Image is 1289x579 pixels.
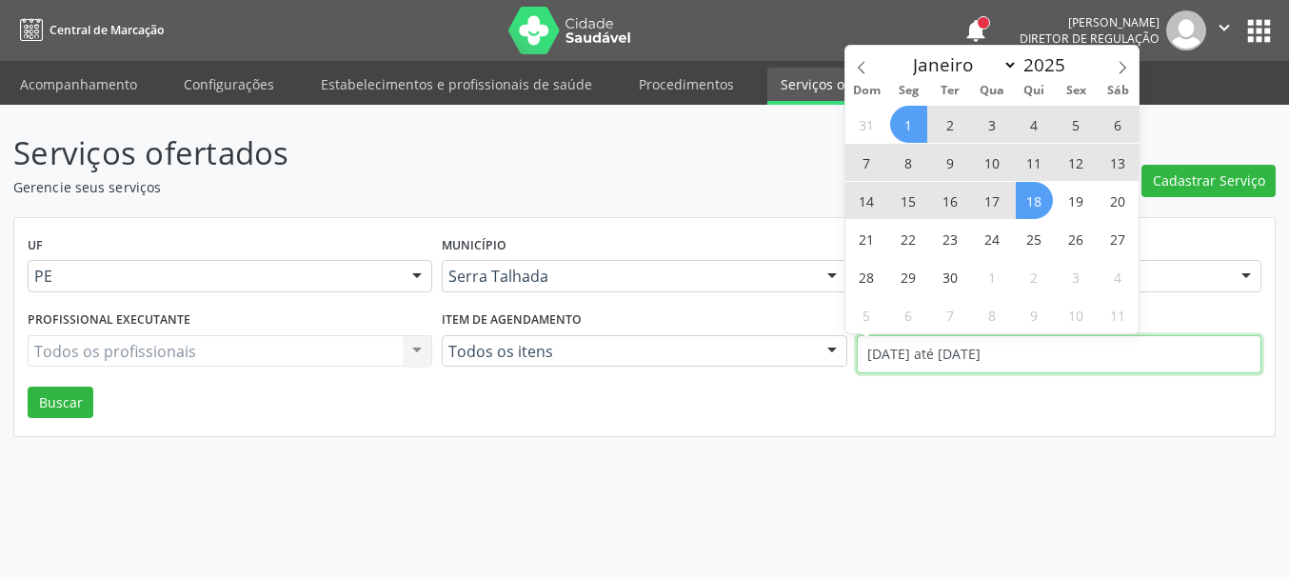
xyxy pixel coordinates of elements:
[1100,182,1137,219] span: Setembro 20, 2025
[34,267,393,286] span: PE
[1020,14,1160,30] div: [PERSON_NAME]
[890,106,927,143] span: Setembro 1, 2025
[442,231,506,261] label: Município
[625,68,747,101] a: Procedimentos
[974,182,1011,219] span: Setembro 17, 2025
[932,106,969,143] span: Setembro 2, 2025
[28,306,190,335] label: Profissional executante
[1214,17,1235,38] i: 
[1100,144,1137,181] span: Setembro 13, 2025
[848,182,885,219] span: Setembro 14, 2025
[28,231,43,261] label: UF
[1100,296,1137,333] span: Outubro 11, 2025
[845,85,887,97] span: Dom
[974,220,1011,257] span: Setembro 24, 2025
[1016,258,1053,295] span: Outubro 2, 2025
[932,220,969,257] span: Setembro 23, 2025
[1058,144,1095,181] span: Setembro 12, 2025
[442,306,582,335] label: Item de agendamento
[848,296,885,333] span: Outubro 5, 2025
[887,85,929,97] span: Seg
[767,68,911,105] a: Serviços ofertados
[974,144,1011,181] span: Setembro 10, 2025
[448,267,807,286] span: Serra Talhada
[1100,106,1137,143] span: Setembro 6, 2025
[1153,170,1265,190] span: Cadastrar Serviço
[28,387,93,419] button: Buscar
[1058,296,1095,333] span: Outubro 10, 2025
[1206,10,1242,50] button: 
[932,258,969,295] span: Setembro 30, 2025
[848,144,885,181] span: Setembro 7, 2025
[13,177,897,197] p: Gerencie seus serviços
[1141,165,1276,197] button: Cadastrar Serviço
[1055,85,1097,97] span: Sex
[1013,85,1055,97] span: Qui
[962,17,989,44] button: notifications
[890,144,927,181] span: Setembro 8, 2025
[1058,106,1095,143] span: Setembro 5, 2025
[904,51,1019,78] select: Month
[932,296,969,333] span: Outubro 7, 2025
[1058,258,1095,295] span: Outubro 3, 2025
[448,342,807,361] span: Todos os itens
[932,144,969,181] span: Setembro 9, 2025
[1016,182,1053,219] span: Setembro 18, 2025
[1100,220,1137,257] span: Setembro 27, 2025
[974,296,1011,333] span: Outubro 8, 2025
[170,68,288,101] a: Configurações
[1020,30,1160,47] span: Diretor de regulação
[1242,14,1276,48] button: apps
[1016,106,1053,143] span: Setembro 4, 2025
[890,220,927,257] span: Setembro 22, 2025
[1166,10,1206,50] img: img
[857,335,1261,373] input: Selecione um intervalo
[1016,220,1053,257] span: Setembro 25, 2025
[929,85,971,97] span: Ter
[13,130,897,177] p: Serviços ofertados
[848,220,885,257] span: Setembro 21, 2025
[50,22,164,38] span: Central de Marcação
[1100,258,1137,295] span: Outubro 4, 2025
[307,68,605,101] a: Estabelecimentos e profissionais de saúde
[13,14,164,46] a: Central de Marcação
[848,258,885,295] span: Setembro 28, 2025
[7,68,150,101] a: Acompanhamento
[974,258,1011,295] span: Outubro 1, 2025
[1058,182,1095,219] span: Setembro 19, 2025
[890,258,927,295] span: Setembro 29, 2025
[1016,144,1053,181] span: Setembro 11, 2025
[848,106,885,143] span: Agosto 31, 2025
[1097,85,1139,97] span: Sáb
[932,182,969,219] span: Setembro 16, 2025
[1016,296,1053,333] span: Outubro 9, 2025
[890,182,927,219] span: Setembro 15, 2025
[1058,220,1095,257] span: Setembro 26, 2025
[974,106,1011,143] span: Setembro 3, 2025
[971,85,1013,97] span: Qua
[890,296,927,333] span: Outubro 6, 2025
[1018,52,1081,77] input: Year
